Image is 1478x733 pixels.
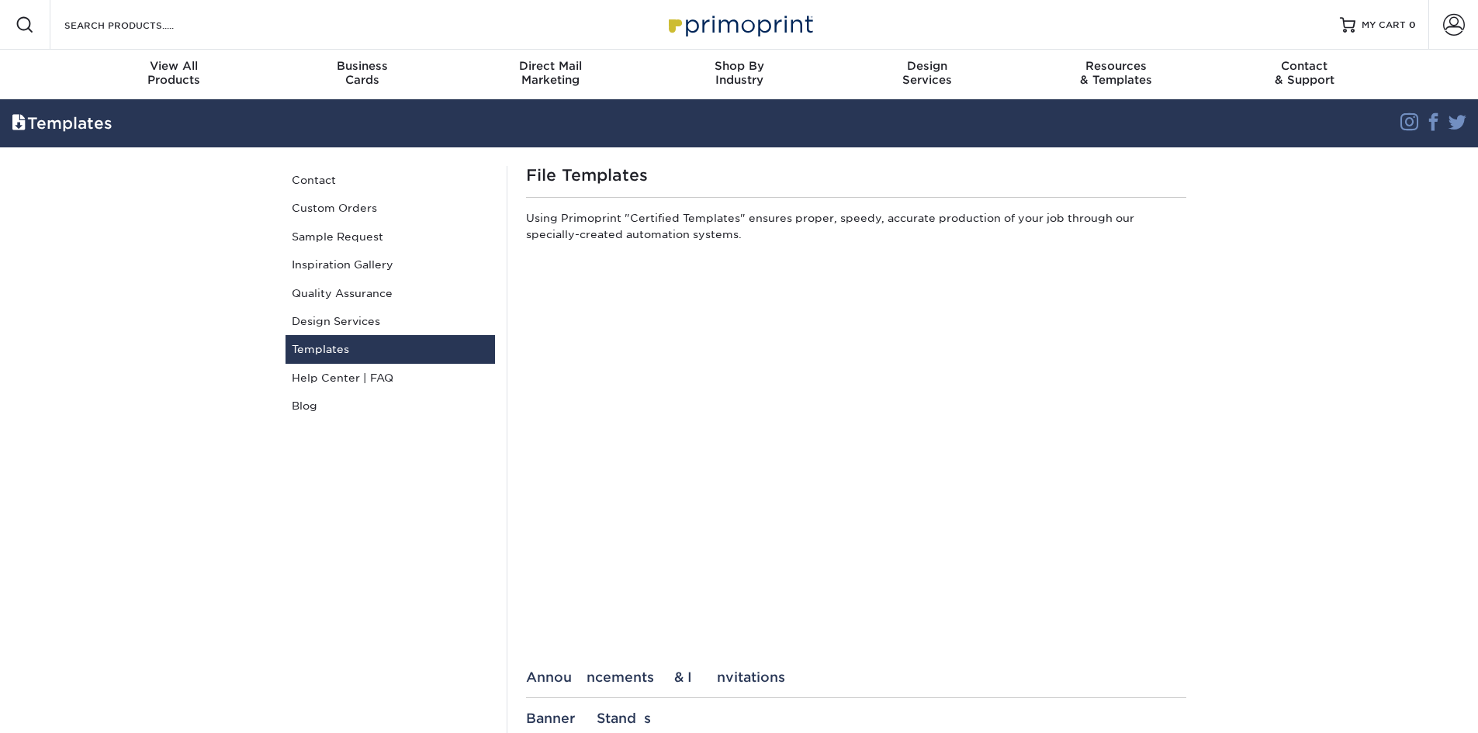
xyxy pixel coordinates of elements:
[286,307,495,335] a: Design Services
[1210,59,1399,73] span: Contact
[268,59,456,73] span: Business
[526,669,1186,685] div: Announcements & Invitations
[268,50,456,99] a: BusinessCards
[286,279,495,307] a: Quality Assurance
[526,711,1186,726] div: Banner Stands
[286,194,495,222] a: Custom Orders
[526,210,1186,248] p: Using Primoprint "Certified Templates" ensures proper, speedy, accurate production of your job th...
[645,50,833,99] a: Shop ByIndustry
[456,59,645,87] div: Marketing
[286,392,495,420] a: Blog
[80,59,268,87] div: Products
[833,59,1022,73] span: Design
[286,251,495,278] a: Inspiration Gallery
[526,166,1186,185] h1: File Templates
[456,50,645,99] a: Direct MailMarketing
[80,59,268,73] span: View All
[286,364,495,392] a: Help Center | FAQ
[1022,50,1210,99] a: Resources& Templates
[1022,59,1210,87] div: & Templates
[1022,59,1210,73] span: Resources
[1210,50,1399,99] a: Contact& Support
[1362,19,1406,32] span: MY CART
[286,223,495,251] a: Sample Request
[80,50,268,99] a: View AllProducts
[456,59,645,73] span: Direct Mail
[63,16,214,34] input: SEARCH PRODUCTS.....
[645,59,833,87] div: Industry
[286,335,495,363] a: Templates
[833,59,1022,87] div: Services
[286,166,495,194] a: Contact
[645,59,833,73] span: Shop By
[662,8,817,41] img: Primoprint
[1210,59,1399,87] div: & Support
[1409,19,1416,30] span: 0
[268,59,456,87] div: Cards
[833,50,1022,99] a: DesignServices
